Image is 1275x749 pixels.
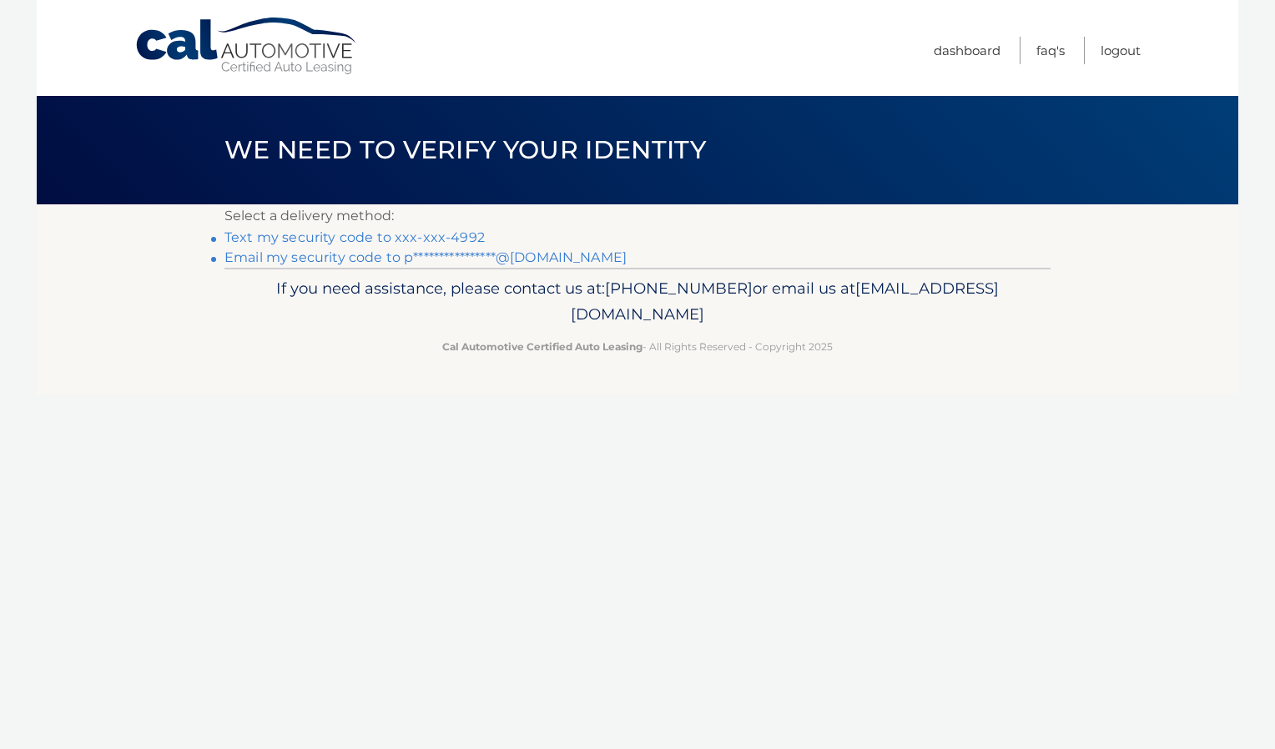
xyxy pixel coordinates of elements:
[934,37,1000,64] a: Dashboard
[134,17,360,76] a: Cal Automotive
[224,229,485,245] a: Text my security code to xxx-xxx-4992
[442,340,643,353] strong: Cal Automotive Certified Auto Leasing
[605,279,753,298] span: [PHONE_NUMBER]
[235,275,1040,329] p: If you need assistance, please contact us at: or email us at
[235,338,1040,355] p: - All Rights Reserved - Copyright 2025
[224,204,1051,228] p: Select a delivery method:
[1036,37,1065,64] a: FAQ's
[224,134,706,165] span: We need to verify your identity
[1101,37,1141,64] a: Logout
